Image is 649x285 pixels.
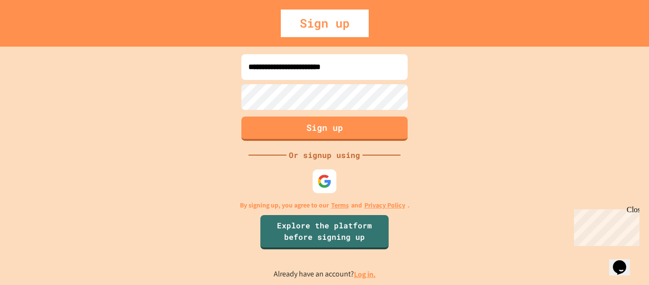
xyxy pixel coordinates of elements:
p: Already have an account? [274,268,376,280]
a: Terms [331,200,349,210]
iframe: chat widget [609,247,639,275]
a: Log in. [354,269,376,279]
a: Explore the platform before signing up [260,215,389,249]
p: By signing up, you agree to our and . [240,200,410,210]
img: google-icon.svg [317,174,332,188]
div: Sign up [281,10,369,37]
a: Privacy Policy [364,200,405,210]
iframe: chat widget [570,206,639,246]
div: Or signup using [286,149,363,161]
button: Sign up [241,117,408,141]
div: Chat with us now!Close [4,4,66,60]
